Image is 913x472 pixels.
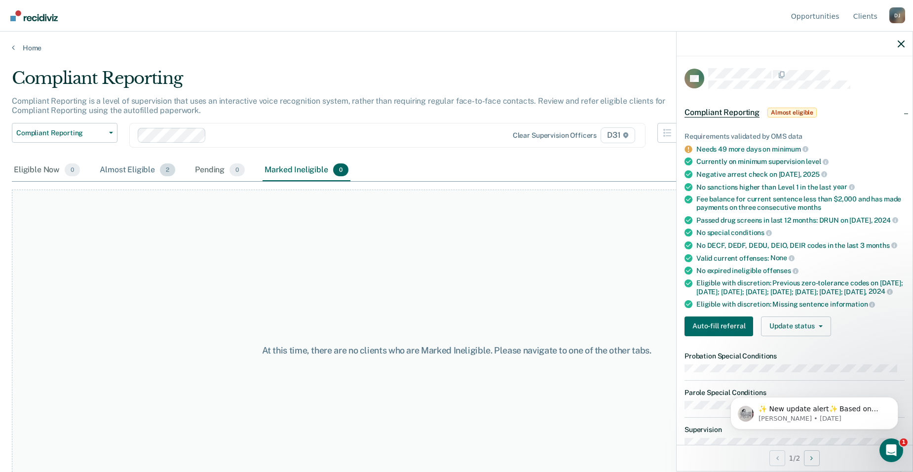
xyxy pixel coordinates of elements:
img: Recidiviz [10,10,58,21]
iframe: Intercom live chat [879,438,903,462]
p: Compliant Reporting is a level of supervision that uses an interactive voice recognition system, ... [12,96,665,115]
div: D J [889,7,905,23]
dt: Supervision [685,426,905,434]
span: 2025 [803,170,827,178]
div: Almost Eligible [98,159,177,181]
div: Compliant Reporting [12,68,697,96]
dt: Probation Special Conditions [685,352,905,360]
div: Marked Ineligible [263,159,350,181]
a: Home [12,43,901,52]
span: year [833,183,855,191]
div: At this time, there are no clients who are Marked Ineligible. Please navigate to one of the other... [234,345,679,356]
span: offenses [763,267,799,275]
span: information [830,300,875,308]
div: Clear supervision officers [513,131,597,140]
span: 2024 [869,287,892,295]
span: Compliant Reporting [16,129,105,137]
button: Profile dropdown button [889,7,905,23]
span: 1 [900,438,908,446]
div: Passed drug screens in last 12 months: DRUN on [DATE], [696,216,905,225]
span: 0 [229,163,245,176]
div: No sanctions higher than Level 1 in the last [696,183,905,192]
p: Message from Kim, sent 2d ago [43,38,170,47]
button: Next Opportunity [804,450,820,466]
span: 0 [333,163,348,176]
button: Update status [761,316,831,336]
span: 2024 [874,216,898,224]
span: months [798,203,821,211]
span: Almost eligible [767,108,817,118]
iframe: Intercom notifications message [716,376,913,445]
div: Eligible with discretion: Previous zero-tolerance codes on [DATE]; [DATE]; [DATE]; [DATE]; [DATE]... [696,279,905,296]
div: No expired ineligible [696,266,905,275]
div: Valid current offenses: [696,254,905,263]
button: Previous Opportunity [769,450,785,466]
div: Currently on minimum supervision [696,157,905,166]
a: Navigate to form link [685,316,757,336]
div: Compliant ReportingAlmost eligible [677,97,913,128]
span: conditions [731,229,771,236]
div: Eligible Now [12,159,82,181]
div: 1 / 2 [677,445,913,471]
span: D31 [601,127,635,143]
span: ✨ New update alert✨ Based on your feedback, we've made a few updates we wanted to share. 1. We ha... [43,29,170,223]
div: Eligible with discretion: Missing sentence [696,300,905,309]
dt: Parole Special Conditions [685,389,905,397]
span: 0 [65,163,80,176]
a: Needs 49 more days on minimum [696,145,801,153]
div: Pending [193,159,247,181]
span: 2 [160,163,175,176]
div: Fee balance for current sentence less than $2,000 and has made payments on three consecutive [696,195,905,212]
div: No special [696,228,905,237]
span: months [866,241,897,249]
span: None [770,254,795,262]
span: level [806,157,828,165]
div: No DECF, DEDF, DEDU, DEIO, DEIR codes in the last 3 [696,241,905,250]
button: Auto-fill referral [685,316,753,336]
span: Compliant Reporting [685,108,760,118]
div: Requirements validated by OMS data [685,132,905,141]
div: Negative arrest check on [DATE], [696,170,905,179]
